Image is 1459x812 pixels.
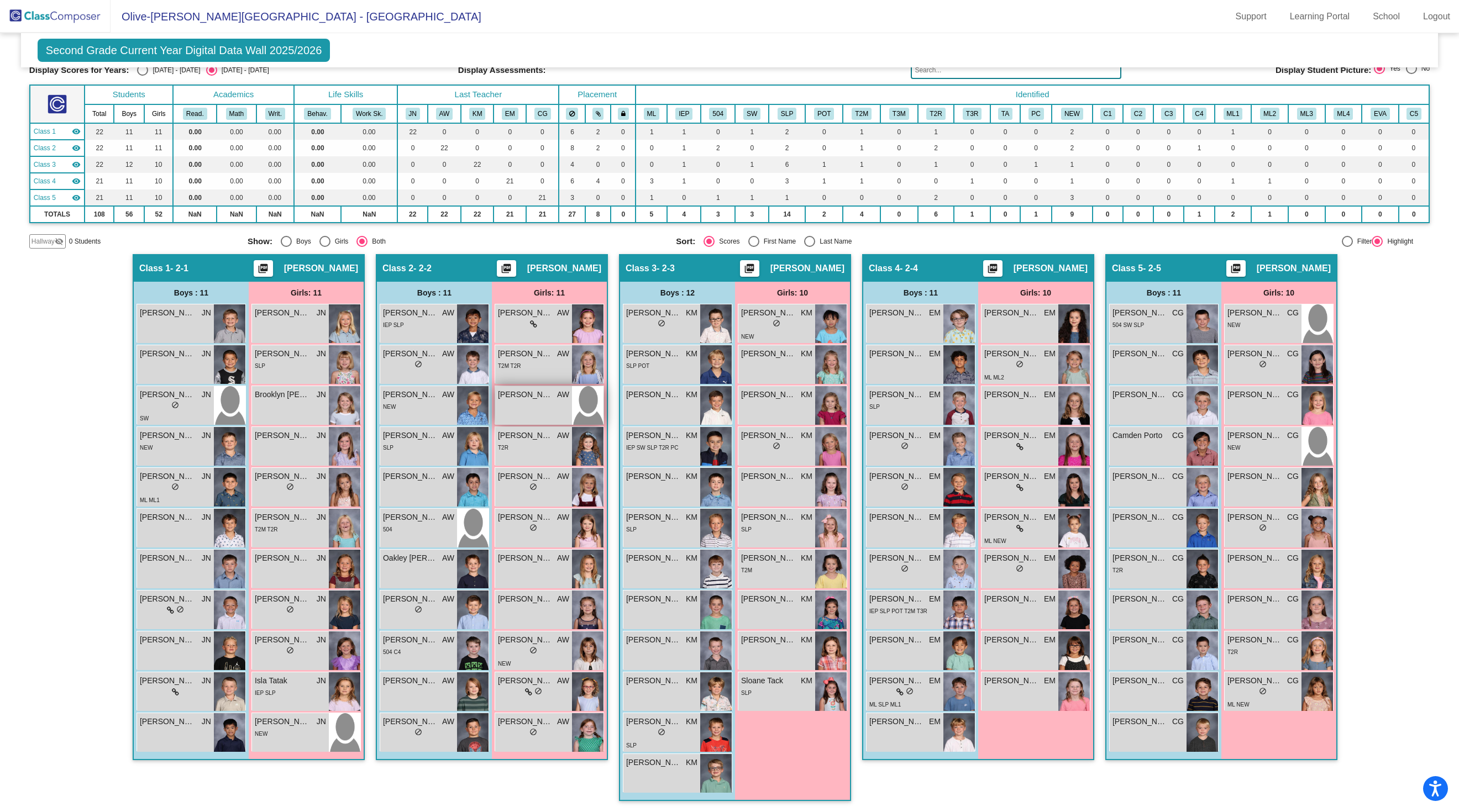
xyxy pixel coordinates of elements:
td: 0 [880,173,918,189]
td: 0 [1399,140,1430,156]
td: 0 [1184,123,1214,140]
button: Print Students Details [1226,260,1246,277]
td: 1 [843,156,880,173]
td: 0.00 [341,140,397,156]
td: 0 [1362,123,1398,140]
td: 0 [1093,123,1123,140]
th: Student in SPED Eval. [1362,104,1398,123]
mat-icon: visibility [72,127,81,136]
td: 0 [1251,123,1288,140]
td: 0 [701,156,735,173]
th: Multi-Lingual cluster 3 [1288,104,1325,123]
th: Girls [144,104,173,123]
th: T3 Reading Intervention [954,104,990,123]
button: IEP [675,108,692,120]
th: Erin Matray [494,104,526,123]
td: 1 [843,123,880,140]
td: 0 [494,123,526,140]
td: 0 [526,156,559,173]
button: NEW [1061,108,1083,120]
td: 0 [1184,156,1214,173]
td: 1 [667,123,701,140]
td: 0 [990,140,1020,156]
td: 1 [1020,156,1052,173]
button: C4 [1192,108,1207,120]
button: Read. [183,108,207,120]
td: Christa Grabske - 2-5 [30,189,85,206]
td: 10 [144,156,173,173]
button: EM [502,108,518,120]
button: SLP [778,108,796,120]
td: 0 [1325,173,1362,189]
td: 21 [526,189,559,206]
button: Print Students Details [983,260,1003,277]
td: 11 [144,123,173,140]
td: 0 [1251,140,1288,156]
span: Class 2 [34,143,56,153]
td: 0 [918,173,954,189]
button: C2 [1131,108,1146,120]
td: 0 [494,140,526,156]
button: SW [743,108,760,120]
td: 21 [85,189,114,206]
td: 0 [1153,189,1184,206]
td: 1 [636,123,667,140]
th: Life Skills [294,85,398,104]
td: 0 [1399,123,1430,140]
button: JN [406,108,420,120]
td: 0 [1153,140,1184,156]
th: Multi-Lingual Cluster 2 [1251,104,1288,123]
td: 1 [843,173,880,189]
mat-radio-group: Select an option [137,65,269,76]
td: 1 [667,156,701,173]
td: 0 [1215,140,1252,156]
td: 0 [1020,173,1052,189]
th: T2 Math Intervention [843,104,880,123]
td: 1 [1215,173,1252,189]
td: 0 [526,123,559,140]
button: KM [469,108,486,120]
td: 1 [918,123,954,140]
td: Karrin Musich - 2-3 [30,156,85,173]
td: 0.00 [256,140,294,156]
td: 0 [1093,140,1123,156]
div: [DATE] - [DATE] [148,65,200,75]
td: 0 [990,189,1020,206]
button: ML [644,108,659,120]
td: 0 [1251,156,1288,173]
mat-icon: picture_as_pdf [500,263,513,278]
td: 10 [144,189,173,206]
td: 3 [636,173,667,189]
td: 0 [701,123,735,140]
td: 11 [144,140,173,156]
td: 0 [611,189,636,206]
mat-icon: visibility [72,160,81,169]
td: 0.00 [173,173,217,189]
th: Karrin Musich [461,104,494,123]
td: 3 [769,173,805,189]
td: 2 [918,140,954,156]
td: 0 [1288,156,1325,173]
td: 1 [843,140,880,156]
th: T2 Reading Intervention [918,104,954,123]
td: 0 [735,173,769,189]
th: Students [85,85,173,104]
td: 0 [397,189,427,206]
td: 0 [1093,173,1123,189]
button: Math [226,108,247,120]
td: 22 [397,123,427,140]
td: 0 [611,173,636,189]
td: 0.00 [217,189,256,206]
button: Work Sk. [353,108,386,120]
th: T3 Math Intervention [880,104,918,123]
td: Erin Matray - 2-4 [30,173,85,189]
td: 0.00 [217,123,256,140]
td: 1 [1052,156,1092,173]
td: 0 [880,140,918,156]
td: 0.00 [341,156,397,173]
td: 0 [880,123,918,140]
td: 0 [1399,156,1430,173]
button: Behav. [304,108,330,120]
button: POT [814,108,834,120]
td: 0 [1288,140,1325,156]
